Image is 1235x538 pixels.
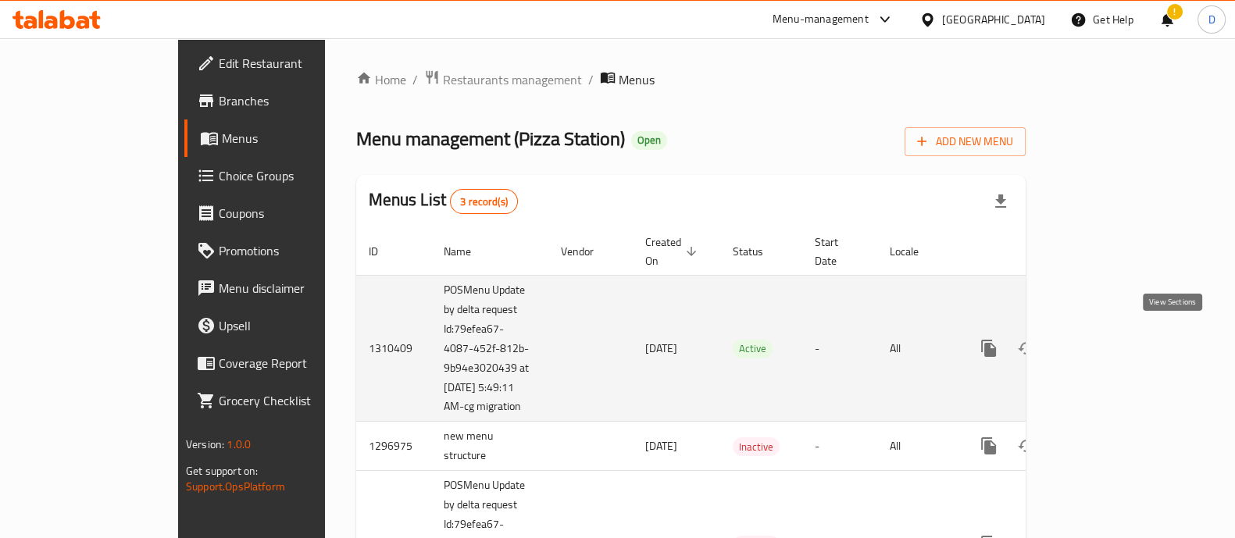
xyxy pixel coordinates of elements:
[443,70,582,89] span: Restaurants management
[431,422,548,471] td: new menu structure
[369,242,398,261] span: ID
[219,241,372,260] span: Promotions
[219,91,372,110] span: Branches
[356,275,431,422] td: 1310409
[186,434,224,454] span: Version:
[184,82,384,119] a: Branches
[356,121,625,156] span: Menu management ( Pizza Station )
[184,269,384,307] a: Menu disclaimer
[184,119,384,157] a: Menus
[369,188,518,214] h2: Menus List
[970,330,1008,367] button: more
[222,129,372,148] span: Menus
[802,275,877,422] td: -
[444,242,491,261] span: Name
[619,70,655,89] span: Menus
[451,194,517,209] span: 3 record(s)
[227,434,251,454] span: 1.0.0
[219,204,372,223] span: Coupons
[958,228,1133,276] th: Actions
[645,338,677,358] span: [DATE]
[970,427,1008,465] button: more
[733,437,780,456] div: Inactive
[733,242,783,261] span: Status
[219,279,372,298] span: Menu disclaimer
[917,132,1013,151] span: Add New Menu
[219,391,372,410] span: Grocery Checklist
[877,422,958,471] td: All
[219,316,372,335] span: Upsell
[431,275,548,422] td: POSMenu Update by delta request Id:79efea67-4087-452f-812b-9b94e3020439 at [DATE] 5:49:11 AM-cg m...
[631,134,667,147] span: Open
[450,189,518,214] div: Total records count
[588,70,594,89] li: /
[184,45,384,82] a: Edit Restaurant
[184,344,384,382] a: Coverage Report
[356,69,1026,90] nav: breadcrumb
[877,275,958,422] td: All
[184,157,384,194] a: Choice Groups
[645,436,677,456] span: [DATE]
[631,131,667,150] div: Open
[186,461,258,481] span: Get support on:
[356,422,431,471] td: 1296975
[982,183,1019,220] div: Export file
[412,70,418,89] li: /
[184,194,384,232] a: Coupons
[561,242,614,261] span: Vendor
[890,242,939,261] span: Locale
[219,54,372,73] span: Edit Restaurant
[184,307,384,344] a: Upsell
[184,232,384,269] a: Promotions
[733,340,773,358] div: Active
[1008,330,1045,367] button: Change Status
[815,233,858,270] span: Start Date
[733,340,773,358] span: Active
[645,233,701,270] span: Created On
[773,10,869,29] div: Menu-management
[1008,427,1045,465] button: Change Status
[186,476,285,497] a: Support.OpsPlatform
[802,422,877,471] td: -
[733,438,780,456] span: Inactive
[1208,11,1215,28] span: D
[219,354,372,372] span: Coverage Report
[905,127,1026,156] button: Add New Menu
[184,382,384,419] a: Grocery Checklist
[424,69,582,90] a: Restaurants management
[219,166,372,185] span: Choice Groups
[942,11,1045,28] div: [GEOGRAPHIC_DATA]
